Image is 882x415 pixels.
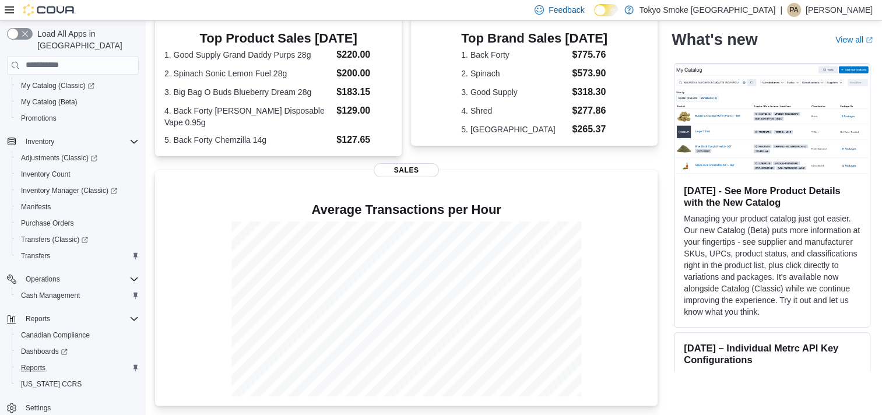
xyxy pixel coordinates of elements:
[594,4,619,16] input: Dark Mode
[572,122,607,136] dd: $265.37
[16,377,139,391] span: Washington CCRS
[21,81,94,90] span: My Catalog (Classic)
[572,66,607,80] dd: $573.90
[164,49,332,61] dt: 1. Good Supply Grand Daddy Purps 28g
[806,3,873,17] p: [PERSON_NAME]
[21,153,97,163] span: Adjustments (Classic)
[164,203,648,217] h4: Average Transactions per Hour
[336,104,392,118] dd: $129.00
[26,137,54,146] span: Inventory
[12,231,143,248] a: Transfers (Classic)
[12,166,143,182] button: Inventory Count
[16,151,139,165] span: Adjustments (Classic)
[461,124,567,135] dt: 5. [GEOGRAPHIC_DATA]
[835,35,873,44] a: View allExternal link
[461,31,607,45] h3: Top Brand Sales [DATE]
[572,104,607,118] dd: $277.86
[23,4,76,16] img: Cova
[21,312,55,326] button: Reports
[16,216,79,230] a: Purchase Orders
[12,287,143,304] button: Cash Management
[21,114,57,123] span: Promotions
[16,167,75,181] a: Inventory Count
[26,403,51,413] span: Settings
[21,312,139,326] span: Reports
[16,328,139,342] span: Canadian Compliance
[21,170,71,179] span: Inventory Count
[16,249,55,263] a: Transfers
[684,213,860,318] p: Managing your product catalog just got easier. Our new Catalog (Beta) puts more information at yo...
[336,66,392,80] dd: $200.00
[164,134,332,146] dt: 5. Back Forty Chemzilla 14g
[2,311,143,327] button: Reports
[461,105,567,117] dt: 4. Shred
[164,105,332,128] dt: 4. Back Forty [PERSON_NAME] Disposable Vape 0.95g
[16,95,139,109] span: My Catalog (Beta)
[684,370,860,405] p: Individual Metrc API key configurations are now available for all Metrc states. For instructions ...
[21,291,80,300] span: Cash Management
[461,68,567,79] dt: 2. Spinach
[21,272,65,286] button: Operations
[164,31,392,45] h3: Top Product Sales [DATE]
[12,199,143,215] button: Manifests
[12,343,143,360] a: Dashboards
[16,111,139,125] span: Promotions
[16,216,139,230] span: Purchase Orders
[21,135,59,149] button: Inventory
[16,344,139,358] span: Dashboards
[866,37,873,44] svg: External link
[12,150,143,166] a: Adjustments (Classic)
[12,248,143,264] button: Transfers
[12,94,143,110] button: My Catalog (Beta)
[639,3,776,17] p: Tokyo Smoke [GEOGRAPHIC_DATA]
[21,272,139,286] span: Operations
[16,79,99,93] a: My Catalog (Classic)
[672,30,757,49] h2: What's new
[16,361,50,375] a: Reports
[12,360,143,376] button: Reports
[16,200,139,214] span: Manifests
[2,133,143,150] button: Inventory
[16,377,86,391] a: [US_STATE] CCRS
[12,215,143,231] button: Purchase Orders
[16,184,122,198] a: Inventory Manager (Classic)
[21,251,50,261] span: Transfers
[684,185,860,208] h3: [DATE] - See More Product Details with the New Catalog
[16,151,102,165] a: Adjustments (Classic)
[16,79,139,93] span: My Catalog (Classic)
[164,86,332,98] dt: 3. Big Bag O Buds Blueberry Dream 28g
[336,85,392,99] dd: $183.15
[16,233,93,247] a: Transfers (Classic)
[21,379,82,389] span: [US_STATE] CCRS
[549,4,584,16] span: Feedback
[16,289,139,303] span: Cash Management
[16,95,82,109] a: My Catalog (Beta)
[780,3,782,17] p: |
[21,186,117,195] span: Inventory Manager (Classic)
[16,328,94,342] a: Canadian Compliance
[16,184,139,198] span: Inventory Manager (Classic)
[12,182,143,199] a: Inventory Manager (Classic)
[12,78,143,94] a: My Catalog (Classic)
[12,110,143,126] button: Promotions
[16,249,139,263] span: Transfers
[21,347,68,356] span: Dashboards
[16,289,85,303] a: Cash Management
[26,275,60,284] span: Operations
[12,376,143,392] button: [US_STATE] CCRS
[16,233,139,247] span: Transfers (Classic)
[16,344,72,358] a: Dashboards
[336,133,392,147] dd: $127.65
[164,68,332,79] dt: 2. Spinach Sonic Lemon Fuel 28g
[16,361,139,375] span: Reports
[16,200,55,214] a: Manifests
[787,3,801,17] div: Phoebe Andreason
[21,219,74,228] span: Purchase Orders
[26,314,50,323] span: Reports
[33,28,139,51] span: Load All Apps in [GEOGRAPHIC_DATA]
[789,3,798,17] span: PA
[572,85,607,99] dd: $318.30
[21,363,45,372] span: Reports
[336,48,392,62] dd: $220.00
